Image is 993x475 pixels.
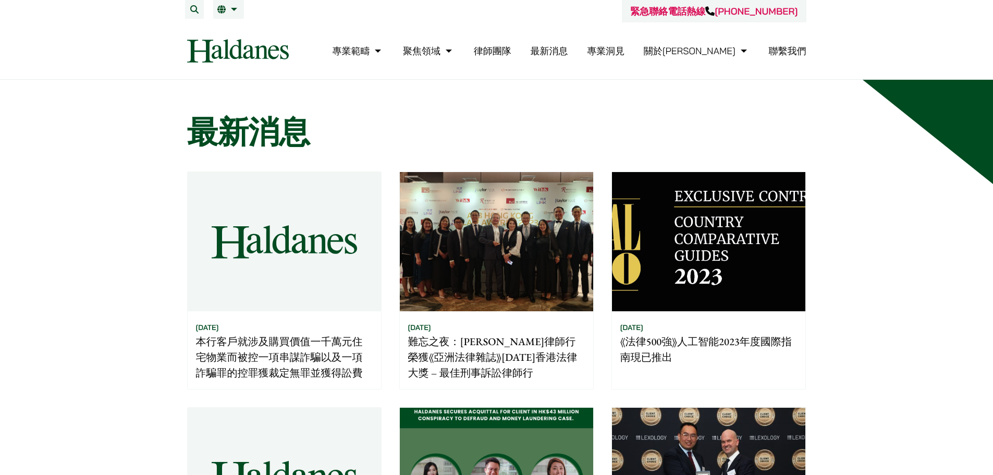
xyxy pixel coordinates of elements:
[217,5,240,14] a: 繁
[620,323,643,332] time: [DATE]
[187,172,382,389] a: [DATE] 本行客戶就涉及購買價值一千萬元住宅物業而被控一項串謀詐騙以及一項詐騙罪的控罪獲裁定無罪並獲得訟費
[769,45,806,57] a: 聯繫我們
[196,323,219,332] time: [DATE]
[408,334,585,381] p: 難忘之夜：[PERSON_NAME]律師行榮獲《亞洲法律雜誌》[DATE]香港法律大獎 – 最佳刑事訴訟律師行
[611,172,806,389] a: [DATE] 《法律500強》人工智能2023年度國際指南現已推出
[332,45,384,57] a: 專業範疇
[187,39,289,63] img: Logo of Haldanes
[630,5,798,17] a: 緊急聯絡電話熱線[PHONE_NUMBER]
[187,113,806,151] h1: 最新消息
[403,45,455,57] a: 聚焦領域
[587,45,624,57] a: 專業洞見
[399,172,594,389] a: [DATE] 難忘之夜：[PERSON_NAME]律師行榮獲《亞洲法律雜誌》[DATE]香港法律大獎 – 最佳刑事訴訟律師行
[644,45,750,57] a: 關於何敦
[474,45,511,57] a: 律師團隊
[196,334,373,381] p: 本行客戶就涉及購買價值一千萬元住宅物業而被控一項串謀詐騙以及一項詐騙罪的控罪獲裁定無罪並獲得訟費
[620,334,797,365] p: 《法律500強》人工智能2023年度國際指南現已推出
[408,323,431,332] time: [DATE]
[530,45,568,57] a: 最新消息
